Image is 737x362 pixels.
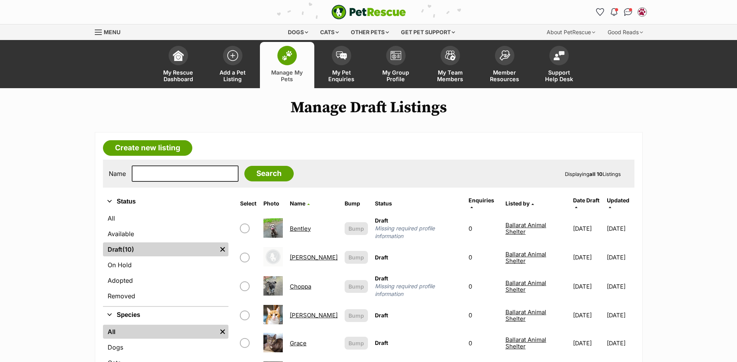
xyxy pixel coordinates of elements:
[122,245,134,254] span: (10)
[375,312,388,318] span: Draft
[602,24,648,40] div: Good Reads
[345,337,368,350] button: Bump
[375,275,388,282] span: Draft
[336,51,347,60] img: pet-enquiries-icon-7e3ad2cf08bfb03b45e93fb7055b45f3efa6380592205ae92323e6603595dc1f.svg
[348,282,364,291] span: Bump
[290,339,307,347] a: Grace
[375,217,388,224] span: Draft
[244,166,294,181] input: Search
[594,6,606,18] a: Favourites
[445,50,456,61] img: team-members-icon-5396bd8760b3fe7c0b43da4ab00e1e3bb1a5d9ba89233759b79545d2d3fc5d0d.svg
[215,69,250,82] span: Add a Pet Listing
[390,51,401,60] img: group-profile-icon-3fa3cf56718a62981997c0bc7e787c4b2cf8bcc04b72c1350f741eb67cf2f40e.svg
[624,8,632,16] img: chat-41dd97257d64d25036548639549fe6c8038ab92f7586957e7f3b1b290dea8141.svg
[161,69,196,82] span: My Rescue Dashboard
[607,330,634,357] td: [DATE]
[542,69,577,82] span: Support Help Desk
[206,42,260,88] a: Add a Pet Listing
[290,200,305,207] span: Name
[348,312,364,320] span: Bump
[151,42,206,88] a: My Rescue Dashboard
[573,197,599,204] span: translation missing: en.admin.listings.index.attributes.date_draft
[622,6,634,18] a: Conversations
[290,200,310,207] a: Name
[570,271,606,301] td: [DATE]
[505,221,546,235] a: Ballarat Animal Shelter
[607,214,634,243] td: [DATE]
[465,244,501,271] td: 0
[499,50,510,61] img: member-resources-icon-8e73f808a243e03378d46382f2149f9095a855e16c252ad45f914b54edf8863c.svg
[565,171,621,177] span: Displaying Listings
[607,197,629,204] span: Updated
[104,29,120,35] span: Menu
[423,42,477,88] a: My Team Members
[103,197,228,207] button: Status
[369,42,423,88] a: My Group Profile
[570,244,606,271] td: [DATE]
[345,222,368,235] button: Bump
[173,50,184,61] img: dashboard-icon-eb2f2d2d3e046f16d808141f083e7271f6b2e854fb5c12c21221c1fb7104beca.svg
[375,339,388,346] span: Draft
[260,194,286,213] th: Photo
[109,170,126,177] label: Name
[103,258,228,272] a: On Hold
[375,254,388,261] span: Draft
[345,24,394,40] div: Other pets
[465,302,501,329] td: 0
[260,42,314,88] a: Manage My Pets
[636,6,648,18] button: My account
[541,24,601,40] div: About PetRescue
[290,225,311,232] a: Bentley
[505,308,546,322] a: Ballarat Animal Shelter
[314,42,369,88] a: My Pet Enquiries
[270,69,305,82] span: Manage My Pets
[573,197,599,210] a: Date Draft
[505,200,530,207] span: Listed by
[331,5,406,19] img: logo-e224e6f780fb5917bec1dbf3a21bbac754714ae5b6737aabdf751b685950b380.svg
[638,8,646,16] img: Ballarat Animal Shelter profile pic
[345,251,368,264] button: Bump
[465,271,501,301] td: 0
[103,227,228,241] a: Available
[290,283,311,290] a: Choppa
[217,325,228,339] a: Remove filter
[477,42,532,88] a: Member Resources
[290,254,338,261] a: [PERSON_NAME]
[532,42,586,88] a: Support Help Desk
[378,69,413,82] span: My Group Profile
[345,309,368,322] button: Bump
[505,336,546,350] a: Ballarat Animal Shelter
[103,211,228,225] a: All
[375,225,462,240] span: Missing required profile information
[375,282,462,298] span: Missing required profile information
[227,50,238,61] img: add-pet-listing-icon-0afa8454b4691262ce3f59096e99ab1cd57d4a30225e0717b998d2c9b9846f56.svg
[607,271,634,301] td: [DATE]
[217,242,228,256] a: Remove filter
[570,302,606,329] td: [DATE]
[554,51,565,60] img: help-desk-icon-fdf02630f3aa405de69fd3d07c3f3aa587a6932b1a1747fa1d2bba05be0121f9.svg
[315,24,344,40] div: Cats
[103,325,217,339] a: All
[396,24,460,40] div: Get pet support
[348,253,364,261] span: Bump
[103,310,228,320] button: Species
[505,200,534,207] a: Listed by
[607,197,629,210] a: Updated
[570,214,606,243] td: [DATE]
[611,8,617,16] img: notifications-46538b983faf8c2785f20acdc204bb7945ddae34d4c08c2a6579f10ce5e182be.svg
[282,50,293,61] img: manage-my-pets-icon-02211641906a0b7f246fdf0571729dbe1e7629f14944591b6c1af311fb30b64b.svg
[594,6,648,18] ul: Account quick links
[95,24,126,38] a: Menu
[103,210,228,306] div: Status
[237,194,260,213] th: Select
[324,69,359,82] span: My Pet Enquiries
[433,69,468,82] span: My Team Members
[282,24,314,40] div: Dogs
[607,244,634,271] td: [DATE]
[608,6,620,18] button: Notifications
[465,214,501,243] td: 0
[487,69,522,82] span: Member Resources
[465,330,501,357] td: 0
[589,171,603,177] strong: all 10
[103,289,228,303] a: Removed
